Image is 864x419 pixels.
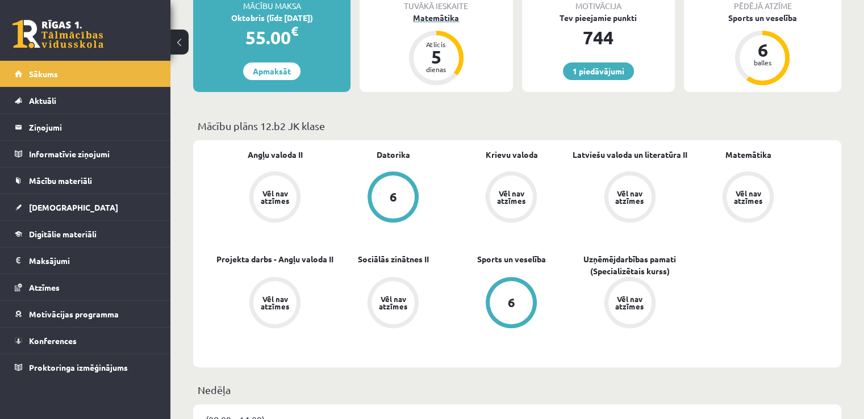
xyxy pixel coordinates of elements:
[571,277,689,330] a: Vēl nav atzīmes
[15,274,156,300] a: Atzīmes
[360,12,512,87] a: Matemātika Atlicis 5 dienas
[689,171,807,225] a: Vēl nav atzīmes
[291,23,298,39] span: €
[15,354,156,380] a: Proktoringa izmēģinājums
[377,149,410,161] a: Datorika
[15,61,156,87] a: Sākums
[29,141,156,167] legend: Informatīvie ziņojumi
[193,12,350,24] div: Oktobris (līdz [DATE])
[29,202,118,212] span: [DEMOGRAPHIC_DATA]
[419,66,453,73] div: dienas
[198,382,837,397] p: Nedēļa
[573,149,687,161] a: Latviešu valoda un literatūra II
[15,141,156,167] a: Informatīvie ziņojumi
[29,95,56,106] span: Aktuāli
[477,253,546,265] a: Sports un veselība
[29,282,60,292] span: Atzīmes
[334,277,452,330] a: Vēl nav atzīmes
[377,295,409,310] div: Vēl nav atzīmes
[29,69,58,79] span: Sākums
[259,190,291,204] div: Vēl nav atzīmes
[684,12,841,24] div: Sports un veselība
[732,190,764,204] div: Vēl nav atzīmes
[452,277,570,330] a: 6
[15,167,156,194] a: Mācību materiāli
[508,296,515,309] div: 6
[725,149,771,161] a: Matemātika
[522,12,675,24] div: Tev pieejamie punkti
[216,277,334,330] a: Vēl nav atzīmes
[15,221,156,247] a: Digitālie materiāli
[495,190,527,204] div: Vēl nav atzīmes
[15,301,156,327] a: Motivācijas programma
[334,171,452,225] a: 6
[15,328,156,354] a: Konferences
[216,253,333,265] a: Projekta darbs - Angļu valoda II
[15,114,156,140] a: Ziņojumi
[452,171,570,225] a: Vēl nav atzīmes
[29,362,128,372] span: Proktoringa izmēģinājums
[248,149,303,161] a: Angļu valoda II
[522,24,675,51] div: 744
[12,20,103,48] a: Rīgas 1. Tālmācības vidusskola
[419,41,453,48] div: Atlicis
[29,229,97,239] span: Digitālie materiāli
[571,171,689,225] a: Vēl nav atzīmes
[29,309,119,319] span: Motivācijas programma
[614,295,646,310] div: Vēl nav atzīmes
[15,87,156,114] a: Aktuāli
[193,24,350,51] div: 55.00
[745,41,779,59] div: 6
[390,191,397,203] div: 6
[571,253,689,277] a: Uzņēmējdarbības pamati (Specializētais kurss)
[614,190,646,204] div: Vēl nav atzīmes
[29,175,92,186] span: Mācību materiāli
[563,62,634,80] a: 1 piedāvājumi
[485,149,537,161] a: Krievu valoda
[29,248,156,274] legend: Maksājumi
[419,48,453,66] div: 5
[198,118,837,133] p: Mācību plāns 12.b2 JK klase
[259,295,291,310] div: Vēl nav atzīmes
[684,12,841,87] a: Sports un veselība 6 balles
[745,59,779,66] div: balles
[15,194,156,220] a: [DEMOGRAPHIC_DATA]
[15,248,156,274] a: Maksājumi
[243,62,300,80] a: Apmaksāt
[29,336,77,346] span: Konferences
[358,253,429,265] a: Sociālās zinātnes II
[216,171,334,225] a: Vēl nav atzīmes
[29,114,156,140] legend: Ziņojumi
[360,12,512,24] div: Matemātika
